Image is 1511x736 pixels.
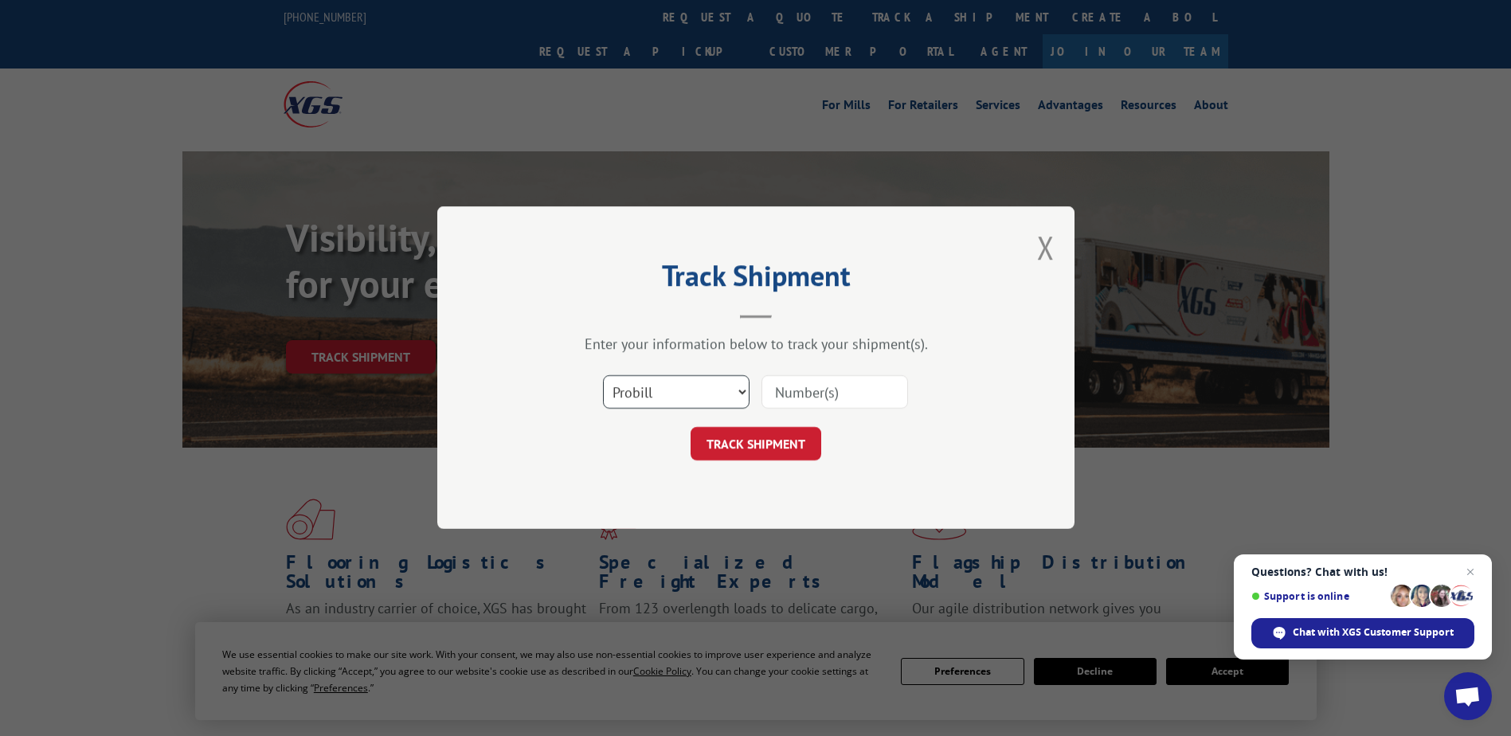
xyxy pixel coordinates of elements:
[761,376,908,409] input: Number(s)
[1444,672,1492,720] div: Open chat
[1251,618,1474,648] div: Chat with XGS Customer Support
[517,264,995,295] h2: Track Shipment
[691,428,821,461] button: TRACK SHIPMENT
[1251,590,1385,602] span: Support is online
[517,335,995,354] div: Enter your information below to track your shipment(s).
[1293,625,1454,640] span: Chat with XGS Customer Support
[1037,226,1055,268] button: Close modal
[1461,562,1480,581] span: Close chat
[1251,566,1474,578] span: Questions? Chat with us!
